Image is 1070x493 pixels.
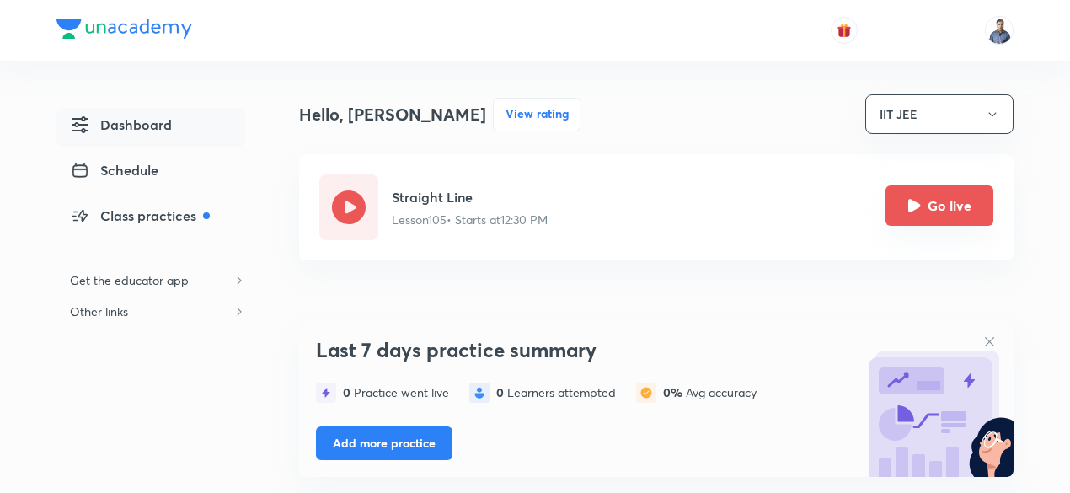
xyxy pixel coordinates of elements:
[316,383,336,403] img: statistics
[837,23,852,38] img: avatar
[70,206,210,226] span: Class practices
[831,17,858,44] button: avatar
[343,384,354,400] span: 0
[56,108,245,147] a: Dashboard
[56,19,192,43] a: Company Logo
[493,98,580,131] button: View rating
[865,94,1014,134] button: IIT JEE
[70,160,158,180] span: Schedule
[56,265,202,296] h6: Get the educator app
[885,185,993,226] button: Go live
[496,386,616,399] div: Learners attempted
[343,386,449,399] div: Practice went live
[299,102,486,127] h4: Hello, [PERSON_NAME]
[316,426,452,460] button: Add more practice
[392,187,548,207] h5: Straight Line
[56,19,192,39] img: Company Logo
[496,384,507,400] span: 0
[985,16,1014,45] img: Rajiv Kumar Tiwari
[56,296,142,327] h6: Other links
[663,384,686,400] span: 0%
[862,325,1014,477] img: bg
[70,115,172,135] span: Dashboard
[56,153,245,192] a: Schedule
[316,338,853,362] h3: Last 7 days practice summary
[663,386,757,399] div: Avg accuracy
[392,211,548,228] p: Lesson 105 • Starts at 12:30 PM
[469,383,490,403] img: statistics
[56,199,245,238] a: Class practices
[636,383,656,403] img: statistics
